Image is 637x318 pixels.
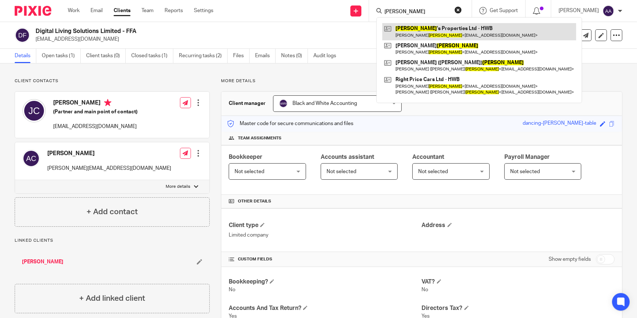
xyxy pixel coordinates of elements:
a: Email [91,7,103,14]
span: Not selected [235,169,264,174]
span: Not selected [327,169,356,174]
a: Work [68,7,80,14]
p: More details [221,78,622,84]
a: Emails [255,49,276,63]
h4: Accounts And Tax Return? [229,304,421,312]
span: Bookkeeper [229,154,262,160]
h4: Bookkeeping? [229,278,421,286]
button: Clear [454,6,462,14]
a: Open tasks (1) [42,49,81,63]
a: Settings [194,7,213,14]
img: svg%3E [22,99,46,123]
img: Pixie [15,6,51,16]
span: Payroll Manager [504,154,550,160]
h4: [PERSON_NAME] [47,150,171,157]
label: Show empty fields [549,256,591,263]
h4: + Add linked client [79,293,145,304]
a: Notes (0) [281,49,308,63]
span: Black and White Accounting [292,101,357,106]
span: Get Support [490,8,518,13]
a: Files [233,49,250,63]
span: Not selected [418,169,448,174]
span: No [422,287,428,292]
a: [PERSON_NAME] [22,258,63,266]
input: Search [384,9,450,15]
p: Client contacts [15,78,210,84]
h4: VAT? [422,278,615,286]
a: Team [141,7,154,14]
p: [PERSON_NAME][EMAIL_ADDRESS][DOMAIN_NAME] [47,165,171,172]
h4: + Add contact [86,206,138,218]
a: Clients [114,7,130,14]
img: svg%3E [15,28,30,43]
h4: [PERSON_NAME] [53,99,137,108]
span: Other details [238,198,271,204]
a: Reports [165,7,183,14]
div: dancing-[PERSON_NAME]-table [523,120,596,128]
p: More details [166,184,190,190]
h4: CUSTOM FIELDS [229,256,421,262]
span: Not selected [510,169,540,174]
h4: Directors Tax? [422,304,615,312]
p: [PERSON_NAME] [559,7,599,14]
h5: (Partner and main point of contact) [53,108,137,116]
h4: Address [422,222,615,229]
span: Team assignments [238,135,281,141]
p: Master code for secure communications and files [227,120,353,127]
i: Primary [104,99,111,106]
a: Details [15,49,36,63]
span: Accountant [412,154,444,160]
p: Limited company [229,231,421,239]
h2: Digital Living Solutions Limited - FFA [36,28,425,35]
a: Recurring tasks (2) [179,49,228,63]
img: svg%3E [279,99,288,108]
span: No [229,287,235,292]
h3: Client manager [229,100,266,107]
a: Audit logs [313,49,342,63]
span: Accounts assistant [321,154,374,160]
img: svg%3E [22,150,40,167]
a: Closed tasks (1) [131,49,173,63]
img: svg%3E [603,5,614,17]
a: Client tasks (0) [86,49,126,63]
h4: Client type [229,222,421,229]
p: Linked clients [15,238,210,244]
p: [EMAIL_ADDRESS][DOMAIN_NAME] [36,36,523,43]
p: [EMAIL_ADDRESS][DOMAIN_NAME] [53,123,137,130]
